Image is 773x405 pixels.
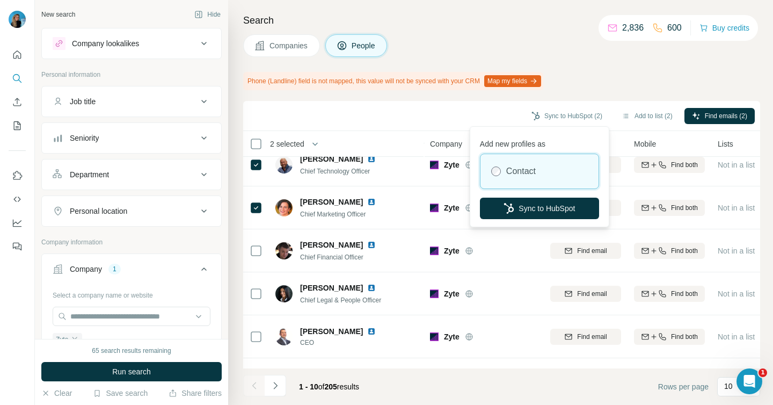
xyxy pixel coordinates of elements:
h4: Search [243,13,760,28]
div: Select a company name or website [53,286,210,300]
span: Find email [577,289,607,299]
button: Find email [550,329,621,345]
span: 1 - 10 [299,382,318,391]
span: Not in a list [718,247,755,255]
button: Find both [634,243,705,259]
button: Hide [187,6,228,23]
span: Chief Technology Officer [300,168,370,175]
img: LinkedIn logo [367,155,376,163]
div: Personal location [70,206,127,216]
button: Seniority [42,125,221,151]
p: Company information [41,237,222,247]
button: Find both [634,157,705,173]
button: Buy credits [699,20,749,35]
button: Sync to HubSpot (2) [524,108,610,124]
span: Not in a list [718,161,755,169]
button: My lists [9,116,26,135]
span: Chief Financial Officer [300,254,363,261]
span: People [352,40,376,51]
div: Seniority [70,133,99,143]
span: Company [430,139,462,149]
span: [PERSON_NAME] [300,154,363,164]
img: Logo of Zyte [430,290,439,298]
span: [PERSON_NAME] [300,240,363,250]
span: Find email [577,246,607,256]
div: New search [41,10,75,19]
img: Avatar [275,242,293,259]
span: 1 [759,368,767,377]
button: Share filters [169,388,222,399]
img: Logo of Zyte [430,204,439,212]
p: 10 [724,381,733,392]
span: Find email [577,332,607,342]
button: Sync to HubSpot [480,198,599,219]
button: Job title [42,89,221,114]
span: of [318,382,325,391]
img: Avatar [9,11,26,28]
img: Logo of Zyte [430,247,439,255]
img: Avatar [275,199,293,216]
span: Zyte [444,288,460,299]
span: Chief Marketing Officer [300,211,366,218]
img: LinkedIn logo [367,241,376,249]
span: CEO [300,338,389,348]
span: Find both [671,160,698,170]
iframe: Intercom live chat [736,368,762,394]
div: Job title [70,96,96,107]
img: Logo of Zyte [430,332,439,341]
p: 2,836 [622,21,644,34]
span: Chief Legal & People Officer [300,296,381,304]
button: Map my fields [484,75,541,87]
span: Zyte [444,160,460,170]
span: Find both [671,246,698,256]
div: Phone (Landline) field is not mapped, this value will not be synced with your CRM [243,72,543,90]
button: Save search [93,388,148,399]
span: [PERSON_NAME] [300,197,363,207]
span: Find both [671,289,698,299]
span: [PERSON_NAME] [300,283,363,293]
span: Not in a list [718,204,755,212]
span: Find emails (2) [705,111,747,121]
img: LinkedIn logo [367,284,376,292]
button: Find email [550,243,621,259]
button: Search [9,69,26,88]
div: Company lookalikes [72,38,139,49]
p: Add new profiles as [480,134,599,149]
span: Find both [671,332,698,342]
button: Use Surfe API [9,190,26,209]
button: Find email [550,286,621,302]
div: 65 search results remaining [92,346,171,356]
div: 1 [108,264,121,274]
label: Contact [506,165,536,178]
span: Mobile [634,139,656,149]
img: Logo of Zyte [430,161,439,169]
button: Company1 [42,256,221,286]
span: [PERSON_NAME] [300,368,363,379]
span: 205 [325,382,337,391]
button: Quick start [9,45,26,64]
button: Find both [634,329,705,345]
span: Lists [718,139,733,149]
span: Zyte [444,245,460,256]
img: LinkedIn logo [367,327,376,336]
span: Not in a list [718,290,755,298]
img: Avatar [275,285,293,302]
button: Find both [634,286,705,302]
img: LinkedIn logo [367,198,376,206]
span: Find both [671,203,698,213]
span: Rows per page [658,381,709,392]
button: Department [42,162,221,187]
button: Company lookalikes [42,31,221,56]
div: Company [70,264,102,274]
button: Enrich CSV [9,92,26,112]
span: results [299,382,359,391]
p: Personal information [41,70,222,79]
img: Avatar [275,156,293,173]
span: Zyte [444,202,460,213]
img: Avatar [275,328,293,345]
span: Run search [112,366,151,377]
button: Run search [41,362,222,381]
button: Find emails (2) [684,108,755,124]
button: Navigate to next page [265,375,286,396]
button: Find both [634,200,705,216]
